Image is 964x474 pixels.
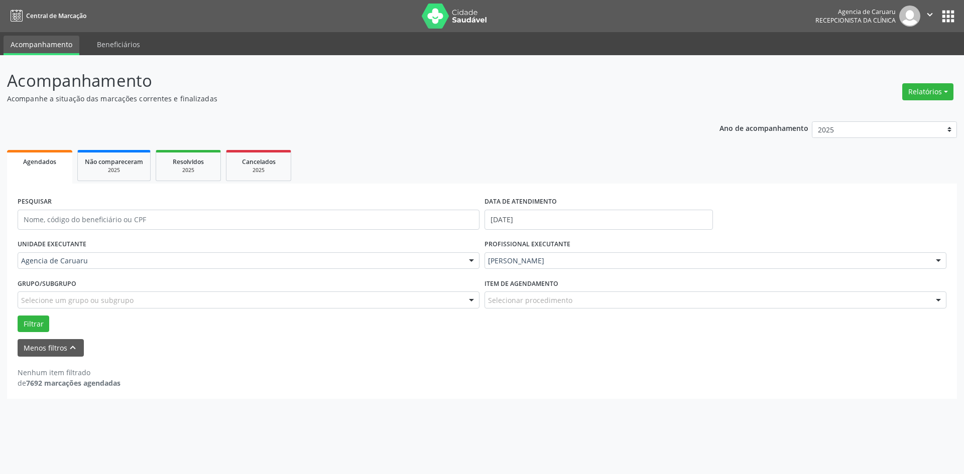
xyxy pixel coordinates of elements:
div: Nenhum item filtrado [18,367,120,378]
div: 2025 [85,167,143,174]
label: PESQUISAR [18,194,52,210]
div: Agencia de Caruaru [815,8,896,16]
span: Não compareceram [85,157,143,166]
span: [PERSON_NAME] [488,256,926,266]
label: UNIDADE EXECUTANTE [18,237,86,252]
span: Selecione um grupo ou subgrupo [21,295,134,305]
span: Agencia de Caruaru [21,256,459,266]
label: DATA DE ATENDIMENTO [485,194,557,210]
button: apps [939,8,957,25]
button: Menos filtroskeyboard_arrow_up [18,339,84,357]
span: Central de Marcação [26,12,86,20]
div: 2025 [163,167,213,174]
button: Relatórios [902,83,953,100]
span: Selecionar procedimento [488,295,572,305]
label: Grupo/Subgrupo [18,276,76,291]
input: Selecione um intervalo [485,210,713,230]
span: Agendados [23,157,56,166]
div: de [18,378,120,388]
img: img [899,6,920,27]
div: 2025 [233,167,284,174]
button:  [920,6,939,27]
label: Item de agendamento [485,276,558,291]
p: Ano de acompanhamento [719,121,808,134]
span: Cancelados [242,157,276,166]
i: keyboard_arrow_up [67,342,78,353]
label: PROFISSIONAL EXECUTANTE [485,237,570,252]
a: Beneficiários [90,36,147,53]
a: Central de Marcação [7,8,86,24]
button: Filtrar [18,315,49,333]
span: Resolvidos [173,157,204,166]
a: Acompanhamento [4,36,79,55]
p: Acompanhamento [7,68,672,93]
strong: 7692 marcações agendadas [26,378,120,388]
input: Nome, código do beneficiário ou CPF [18,210,479,230]
span: Recepcionista da clínica [815,16,896,25]
i:  [924,9,935,20]
p: Acompanhe a situação das marcações correntes e finalizadas [7,93,672,104]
